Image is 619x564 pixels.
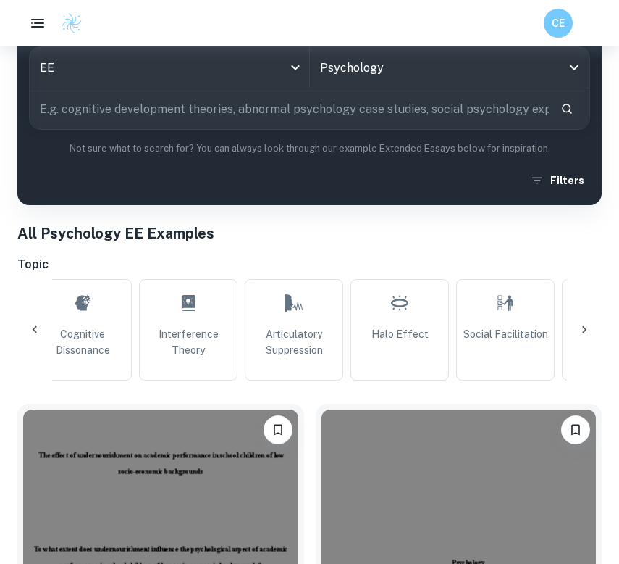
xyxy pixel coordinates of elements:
[555,96,579,121] button: Search
[17,223,602,244] h1: All Psychology EE Examples
[561,415,590,444] button: Bookmark
[52,12,83,34] a: Clastify logo
[146,326,231,358] span: Interference Theory
[371,326,429,342] span: Halo Effect
[40,326,125,358] span: Cognitive Dissonance
[264,415,292,444] button: Bookmark
[251,326,337,358] span: Articulatory Suppression
[544,9,573,38] button: CE
[30,47,309,88] div: EE
[463,326,548,342] span: Social Facilitation
[30,88,549,129] input: E.g. cognitive development theories, abnormal psychology case studies, social psychology experime...
[564,57,584,78] button: Open
[61,12,83,34] img: Clastify logo
[17,256,602,273] h6: Topic
[550,15,567,31] h6: CE
[29,141,590,156] p: Not sure what to search for? You can always look through our example Extended Essays below for in...
[527,167,590,194] button: Filters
